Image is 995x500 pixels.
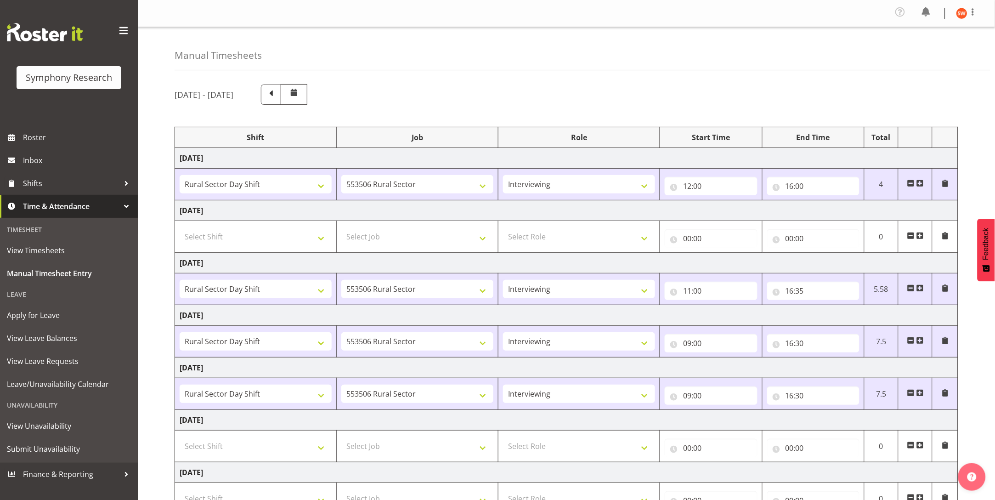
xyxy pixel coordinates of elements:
div: Start Time [665,132,757,143]
span: Feedback [982,228,990,260]
input: Click to select... [665,439,757,457]
td: [DATE] [175,462,958,483]
div: Symphony Research [26,71,112,85]
span: View Leave Requests [7,354,131,368]
a: View Leave Balances [2,327,136,350]
div: Unavailability [2,396,136,415]
span: Inbox [23,153,133,167]
a: Leave/Unavailability Calendar [2,373,136,396]
span: Leave/Unavailability Calendar [7,377,131,391]
span: View Unavailability [7,419,131,433]
td: [DATE] [175,358,958,378]
span: View Leave Balances [7,331,131,345]
div: Role [503,132,655,143]
input: Click to select... [665,177,757,195]
td: 5.58 [865,273,899,305]
td: [DATE] [175,305,958,326]
td: 0 [865,221,899,253]
td: [DATE] [175,200,958,221]
td: 7.5 [865,378,899,410]
a: Submit Unavailability [2,437,136,460]
div: Job [341,132,493,143]
input: Click to select... [665,334,757,352]
a: Apply for Leave [2,304,136,327]
span: Shifts [23,176,119,190]
span: View Timesheets [7,244,131,257]
img: help-xxl-2.png [967,472,977,482]
div: Total [869,132,893,143]
span: Apply for Leave [7,308,131,322]
td: 4 [865,169,899,200]
a: Manual Timesheet Entry [2,262,136,285]
button: Feedback - Show survey [978,219,995,281]
input: Click to select... [767,282,859,300]
td: [DATE] [175,410,958,431]
a: View Unavailability [2,415,136,437]
a: View Timesheets [2,239,136,262]
img: Rosterit website logo [7,23,83,41]
input: Click to select... [767,334,859,352]
div: Shift [180,132,332,143]
td: [DATE] [175,253,958,273]
span: Roster [23,131,133,144]
div: Leave [2,285,136,304]
span: Finance & Reporting [23,467,119,481]
h4: Manual Timesheets [175,50,262,61]
div: End Time [767,132,859,143]
h5: [DATE] - [DATE] [175,90,233,100]
span: Time & Attendance [23,199,119,213]
span: Submit Unavailability [7,442,131,456]
input: Click to select... [767,229,859,248]
img: shannon-whelan11890.jpg [956,8,967,19]
a: View Leave Requests [2,350,136,373]
input: Click to select... [665,386,757,405]
td: [DATE] [175,148,958,169]
td: 7.5 [865,326,899,358]
input: Click to select... [665,229,757,248]
input: Click to select... [767,439,859,457]
input: Click to select... [665,282,757,300]
td: 0 [865,431,899,462]
input: Click to select... [767,386,859,405]
input: Click to select... [767,177,859,195]
span: Manual Timesheet Entry [7,267,131,280]
div: Timesheet [2,220,136,239]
